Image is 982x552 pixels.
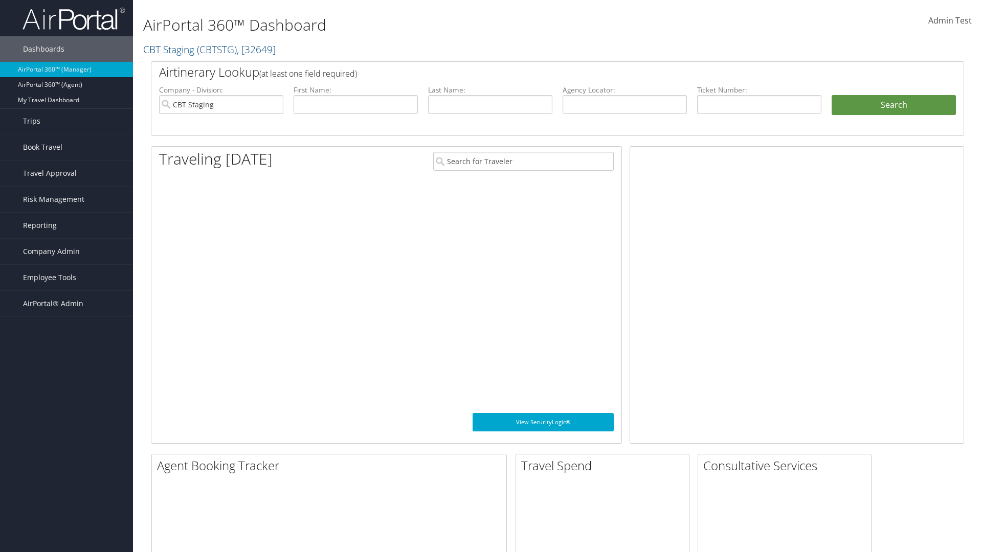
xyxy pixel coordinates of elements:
img: airportal-logo.png [23,7,125,31]
label: Last Name: [428,85,552,95]
label: Ticket Number: [697,85,821,95]
span: Trips [23,108,40,134]
label: Company - Division: [159,85,283,95]
span: Risk Management [23,187,84,212]
span: Travel Approval [23,160,77,186]
span: Book Travel [23,134,62,160]
a: Admin Test [928,5,972,37]
h2: Consultative Services [703,457,871,474]
h1: AirPortal 360™ Dashboard [143,14,696,36]
span: , [ 32649 ] [237,42,276,56]
span: Reporting [23,213,57,238]
h1: Traveling [DATE] [159,148,273,170]
span: Company Admin [23,239,80,264]
span: ( CBTSTG ) [197,42,237,56]
span: Dashboards [23,36,64,62]
h2: Agent Booking Tracker [157,457,506,474]
a: View SecurityLogic® [473,413,614,431]
h2: Airtinerary Lookup [159,63,888,81]
input: Search for Traveler [433,152,614,171]
label: First Name: [294,85,418,95]
span: Admin Test [928,15,972,26]
button: Search [832,95,956,116]
a: CBT Staging [143,42,276,56]
span: Employee Tools [23,265,76,290]
span: (at least one field required) [259,68,357,79]
span: AirPortal® Admin [23,291,83,316]
h2: Travel Spend [521,457,689,474]
label: Agency Locator: [563,85,687,95]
